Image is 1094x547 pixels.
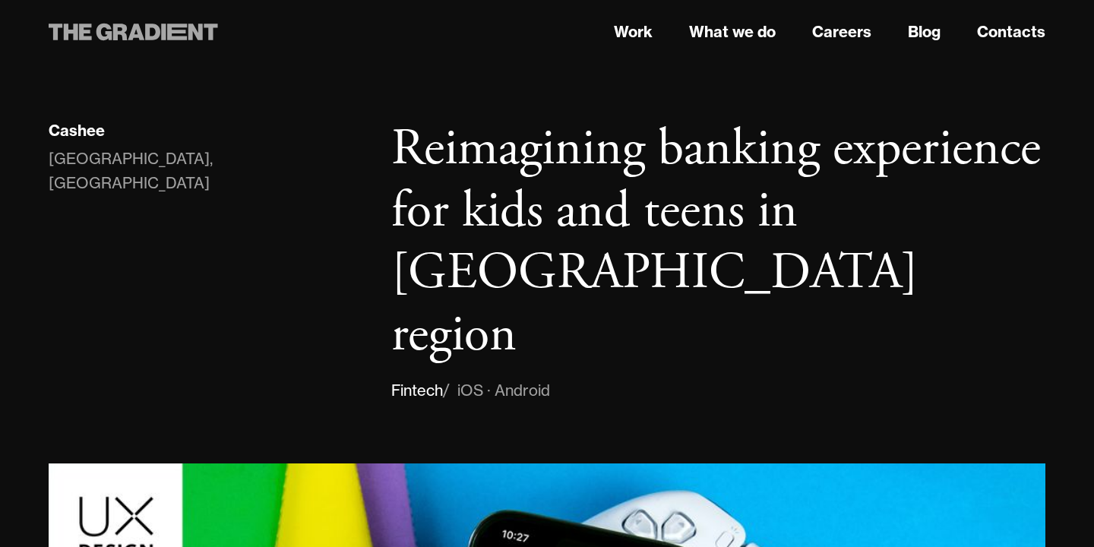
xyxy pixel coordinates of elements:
[689,21,776,43] a: What we do
[614,21,653,43] a: Work
[908,21,941,43] a: Blog
[443,378,550,403] div: / iOS · Android
[391,119,1045,366] h1: Reimagining banking experience for kids and teens in [GEOGRAPHIC_DATA] region
[812,21,871,43] a: Careers
[49,121,105,141] div: Cashee
[391,378,443,403] div: Fintech
[977,21,1045,43] a: Contacts
[49,147,361,195] div: [GEOGRAPHIC_DATA], [GEOGRAPHIC_DATA]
